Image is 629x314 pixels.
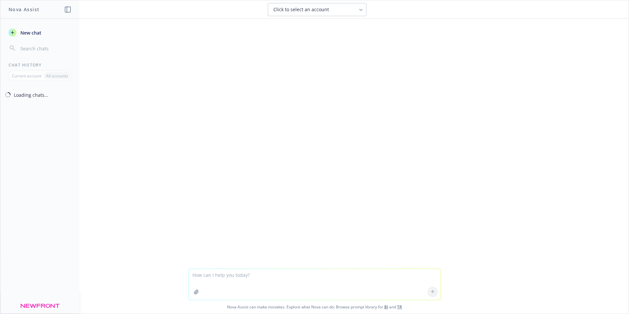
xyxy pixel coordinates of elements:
h1: Nova Assist [9,6,39,13]
button: New chat [6,27,74,39]
div: Chat History [1,62,79,68]
button: Click to select an account [268,3,366,16]
span: Nova Assist can make mistakes. Explore what Nova can do: Browse prompt library for and [3,300,626,314]
input: Search chats [19,44,71,53]
span: New chat [19,29,41,36]
span: Click to select an account [273,6,329,13]
a: BI [384,304,388,310]
p: Current account [12,73,41,79]
button: Loading chats... [1,89,79,101]
a: TR [397,304,402,310]
p: All accounts [46,73,68,79]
